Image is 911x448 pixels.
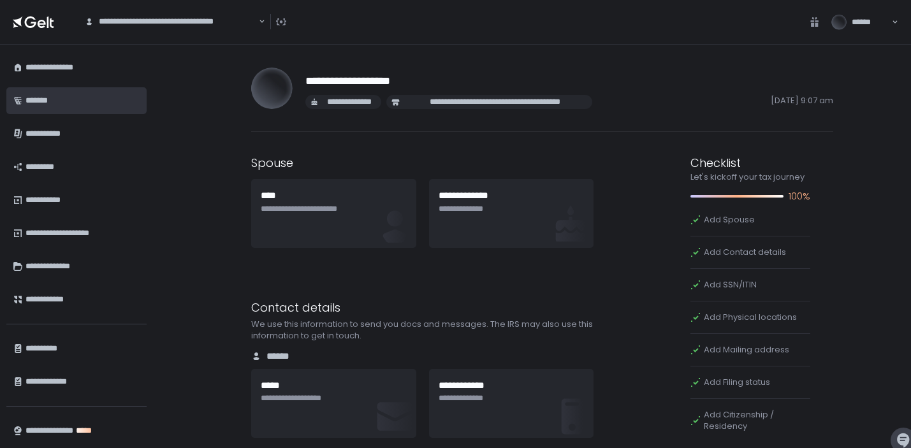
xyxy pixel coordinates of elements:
span: 100% [789,189,810,204]
input: Search for option [257,15,258,28]
span: Add Contact details [704,247,786,258]
span: Add Spouse [704,214,755,226]
span: [DATE] 9:07 am [597,95,833,109]
span: Add Mailing address [704,344,789,356]
span: Add SSN/ITIN [704,279,757,291]
div: Search for option [77,8,265,35]
span: Add Citizenship / Residency [704,409,810,432]
span: Add Filing status [704,377,770,388]
div: Contact details [251,299,595,316]
span: Add Physical locations [704,312,797,323]
div: We use this information to send you docs and messages. The IRS may also use this information to g... [251,319,595,342]
div: Let's kickoff your tax journey [690,171,810,183]
div: Checklist [690,154,810,171]
div: Spouse [251,154,595,171]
